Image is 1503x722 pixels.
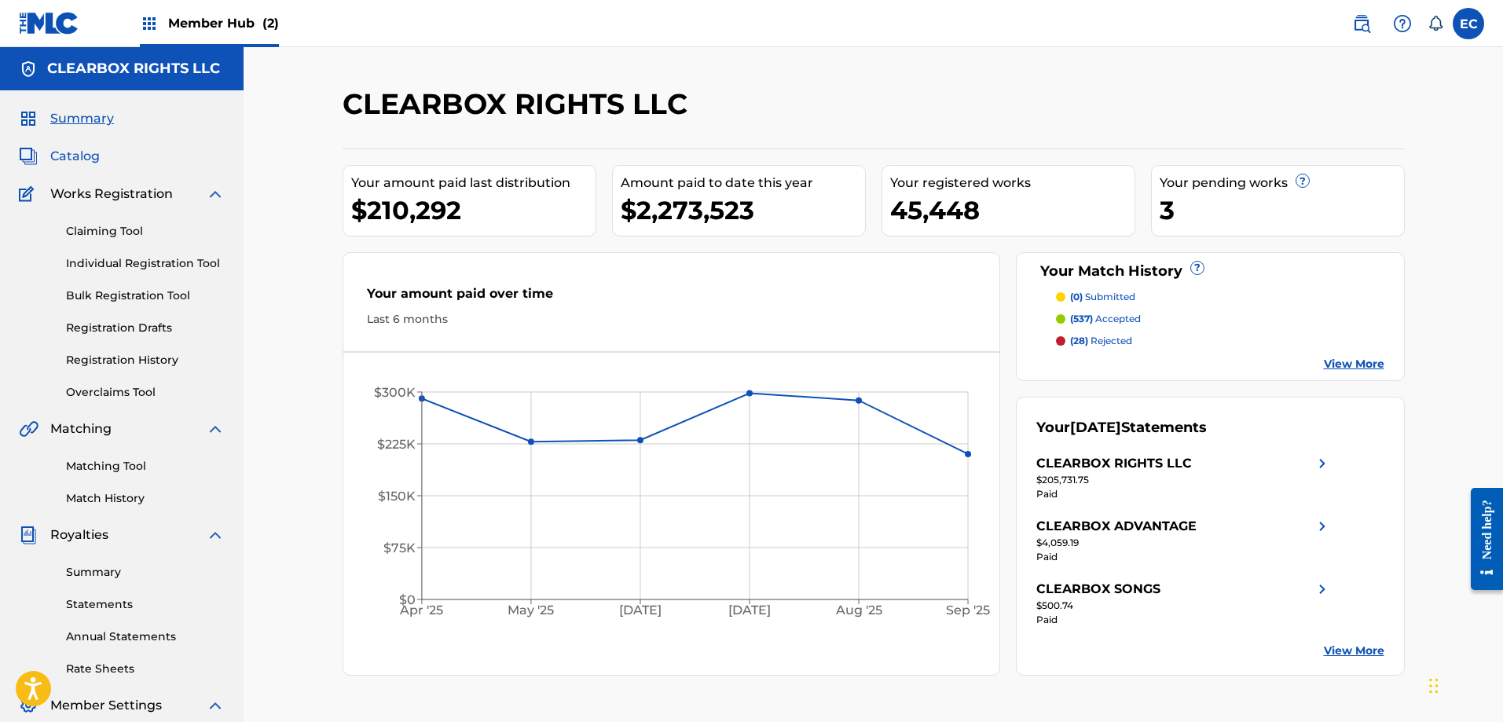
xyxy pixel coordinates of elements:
img: right chevron icon [1313,517,1332,536]
div: CLEARBOX SONGS [1036,580,1160,599]
span: (537) [1070,313,1093,324]
div: Drag [1429,662,1439,709]
span: (0) [1070,291,1083,302]
span: Member Settings [50,696,162,715]
div: Amount paid to date this year [621,174,865,192]
a: View More [1324,643,1384,659]
tspan: $225K [377,437,416,452]
a: (537) accepted [1056,312,1384,326]
div: Your Match History [1036,261,1384,282]
span: (28) [1070,335,1088,346]
tspan: Sep '25 [946,603,990,618]
a: View More [1324,356,1384,372]
img: expand [206,185,225,203]
p: accepted [1070,312,1141,326]
tspan: $75K [383,541,416,555]
p: rejected [1070,334,1132,348]
h5: CLEARBOX RIGHTS LLC [47,60,220,78]
img: Catalog [19,147,38,166]
a: CLEARBOX RIGHTS LLCright chevron icon$205,731.75Paid [1036,454,1332,501]
a: Match History [66,490,225,507]
a: Matching Tool [66,458,225,475]
tspan: $0 [399,592,416,607]
div: Last 6 months [367,311,977,328]
span: Royalties [50,526,108,544]
a: Public Search [1346,8,1377,39]
tspan: Apr '25 [399,603,443,618]
tspan: May '25 [508,603,554,618]
img: expand [206,420,225,438]
div: Your pending works [1160,174,1404,192]
img: right chevron icon [1313,580,1332,599]
a: CLEARBOX ADVANTAGEright chevron icon$4,059.19Paid [1036,517,1332,564]
div: Paid [1036,487,1332,501]
div: $210,292 [351,192,596,228]
div: Notifications [1428,16,1443,31]
a: Rate Sheets [66,661,225,677]
a: SummarySummary [19,109,114,128]
div: Your amount paid over time [367,284,977,311]
div: CLEARBOX RIGHTS LLC [1036,454,1192,473]
a: Overclaims Tool [66,384,225,401]
span: [DATE] [1070,419,1121,436]
img: expand [206,526,225,544]
div: $500.74 [1036,599,1332,613]
a: Individual Registration Tool [66,255,225,272]
img: help [1393,14,1412,33]
a: Registration History [66,352,225,368]
div: User Menu [1453,8,1484,39]
img: Matching [19,420,38,438]
a: Summary [66,564,225,581]
iframe: Chat Widget [1424,647,1503,722]
div: Your registered works [890,174,1135,192]
a: (0) submitted [1056,290,1384,304]
tspan: $150K [378,489,416,504]
div: 45,448 [890,192,1135,228]
a: Statements [66,596,225,613]
a: Bulk Registration Tool [66,288,225,304]
a: Claiming Tool [66,223,225,240]
a: CLEARBOX SONGSright chevron icon$500.74Paid [1036,580,1332,627]
img: right chevron icon [1313,454,1332,473]
div: Paid [1036,550,1332,564]
span: ? [1296,174,1309,187]
div: $205,731.75 [1036,473,1332,487]
div: Your amount paid last distribution [351,174,596,192]
p: submitted [1070,290,1135,304]
span: (2) [262,16,279,31]
tspan: [DATE] [619,603,662,618]
div: Paid [1036,613,1332,627]
img: Accounts [19,60,38,79]
a: Annual Statements [66,629,225,645]
img: MLC Logo [19,12,79,35]
div: Help [1387,8,1418,39]
img: expand [206,696,225,715]
h2: CLEARBOX RIGHTS LLC [343,86,695,122]
img: Works Registration [19,185,39,203]
img: Summary [19,109,38,128]
div: 3 [1160,192,1404,228]
a: CatalogCatalog [19,147,100,166]
span: Works Registration [50,185,173,203]
img: search [1352,14,1371,33]
tspan: [DATE] [728,603,771,618]
img: Member Settings [19,696,38,715]
span: Matching [50,420,112,438]
img: Royalties [19,526,38,544]
img: Top Rightsholders [140,14,159,33]
div: CLEARBOX ADVANTAGE [1036,517,1197,536]
a: Registration Drafts [66,320,225,336]
span: ? [1191,262,1204,274]
tspan: $300K [374,385,416,400]
tspan: Aug '25 [835,603,882,618]
span: Summary [50,109,114,128]
span: Catalog [50,147,100,166]
a: (28) rejected [1056,334,1384,348]
div: $2,273,523 [621,192,865,228]
div: $4,059.19 [1036,536,1332,550]
iframe: Resource Center [1459,476,1503,603]
span: Member Hub [168,14,279,32]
